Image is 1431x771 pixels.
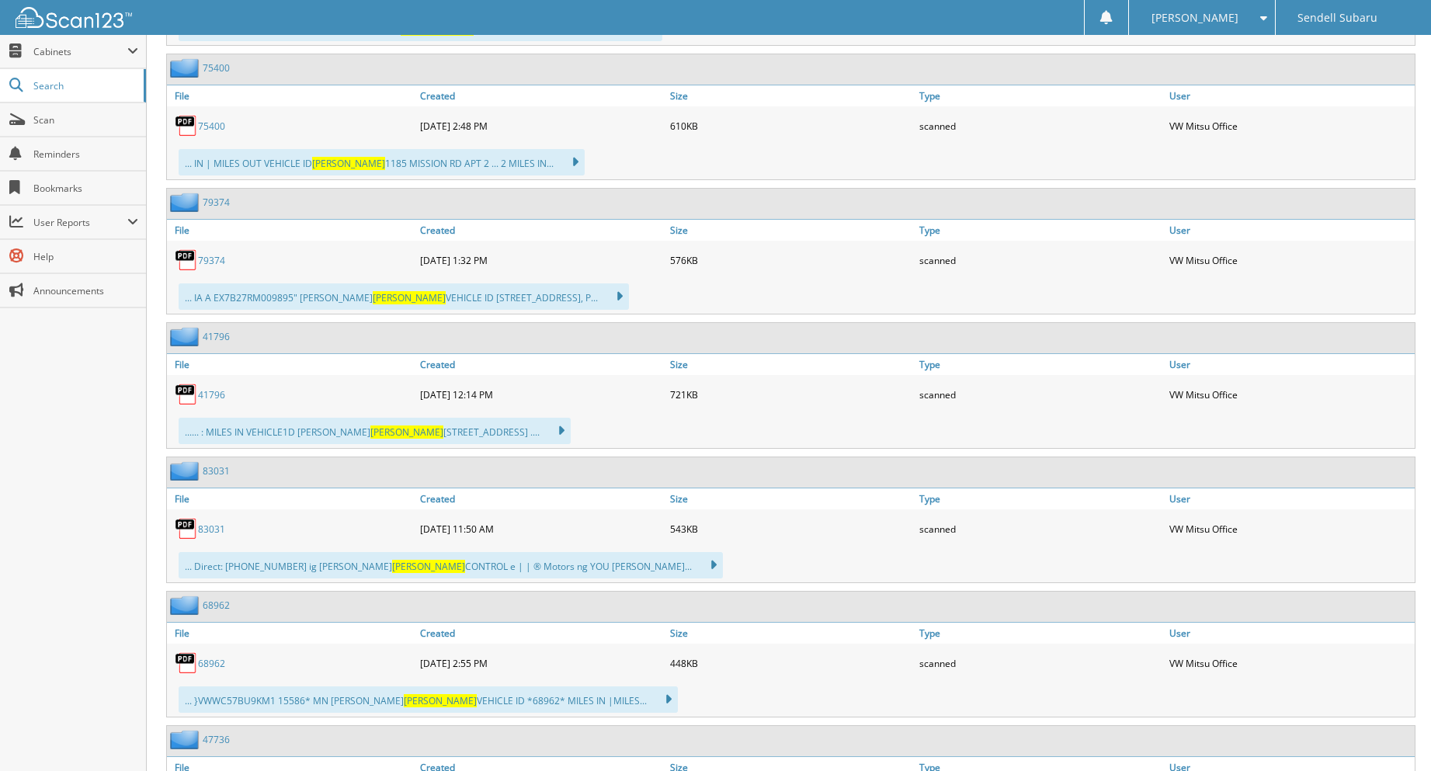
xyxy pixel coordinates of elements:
div: ...... : MILES IN VEHICLE1D [PERSON_NAME] [STREET_ADDRESS] .... [179,418,571,444]
div: scanned [915,110,1165,141]
span: User Reports [33,216,127,229]
img: PDF.png [175,248,198,272]
div: [DATE] 11:50 AM [416,513,665,544]
div: 610KB [666,110,915,141]
a: File [167,220,416,241]
img: scan123-logo-white.svg [16,7,132,28]
a: File [167,354,416,375]
a: 41796 [203,330,230,343]
div: VW Mitsu Office [1165,513,1415,544]
div: ... IA A EX7B27RM009895" [PERSON_NAME] VEHICLE ID [STREET_ADDRESS], P... [179,283,629,310]
div: scanned [915,648,1165,679]
a: Created [416,220,665,241]
img: folder2.png [170,461,203,481]
div: ... }VWWC57BU9KM1 15586* MN [PERSON_NAME] VEHICLE ID *68962* MILES IN |MILES... [179,686,678,713]
a: 83031 [198,523,225,536]
span: Bookmarks [33,182,138,195]
span: [PERSON_NAME] [392,560,465,573]
a: 68962 [198,657,225,670]
img: PDF.png [175,517,198,540]
a: 68962 [203,599,230,612]
a: User [1165,354,1415,375]
a: 47736 [203,733,230,746]
a: Size [666,85,915,106]
a: Type [915,354,1165,375]
div: 543KB [666,513,915,544]
span: [PERSON_NAME] [1151,13,1238,23]
a: Type [915,220,1165,241]
div: ... IN | MILES OUT VEHICLE ID 1185 MISSION RD APT 2 ... 2 MILES IN... [179,149,585,175]
img: folder2.png [170,327,203,346]
div: [DATE] 2:55 PM [416,648,665,679]
div: VW Mitsu Office [1165,379,1415,410]
a: File [167,488,416,509]
span: [PERSON_NAME] [373,291,446,304]
div: 576KB [666,245,915,276]
span: Announcements [33,284,138,297]
a: 83031 [203,464,230,478]
div: [DATE] 2:48 PM [416,110,665,141]
div: [DATE] 12:14 PM [416,379,665,410]
span: Scan [33,113,138,127]
img: folder2.png [170,730,203,749]
a: User [1165,623,1415,644]
img: PDF.png [175,114,198,137]
div: VW Mitsu Office [1165,245,1415,276]
a: Type [915,623,1165,644]
div: 721KB [666,379,915,410]
span: Sendell Subaru [1297,13,1377,23]
a: User [1165,488,1415,509]
img: PDF.png [175,651,198,675]
a: Size [666,623,915,644]
div: scanned [915,513,1165,544]
span: [PERSON_NAME] [312,157,385,170]
a: User [1165,220,1415,241]
span: [PERSON_NAME] [404,694,477,707]
span: Help [33,250,138,263]
div: scanned [915,379,1165,410]
div: 448KB [666,648,915,679]
div: VW Mitsu Office [1165,648,1415,679]
a: 75400 [203,61,230,75]
a: 79374 [203,196,230,209]
a: 41796 [198,388,225,401]
img: PDF.png [175,383,198,406]
div: ... Direct: [PHONE_NUMBER] ig [PERSON_NAME] CONTROL e | | ® Motors ng YOU [PERSON_NAME]... [179,552,723,578]
div: VW Mitsu Office [1165,110,1415,141]
img: folder2.png [170,596,203,615]
a: Size [666,354,915,375]
img: folder2.png [170,193,203,212]
a: Created [416,85,665,106]
a: Size [666,220,915,241]
a: 75400 [198,120,225,133]
a: File [167,85,416,106]
a: Type [915,85,1165,106]
a: Size [666,488,915,509]
a: User [1165,85,1415,106]
a: Created [416,623,665,644]
img: folder2.png [170,58,203,78]
a: Created [416,354,665,375]
div: scanned [915,245,1165,276]
a: File [167,623,416,644]
span: Cabinets [33,45,127,58]
a: 79374 [198,254,225,267]
span: Search [33,79,136,92]
span: Reminders [33,148,138,161]
a: Type [915,488,1165,509]
div: [DATE] 1:32 PM [416,245,665,276]
span: [PERSON_NAME] [370,425,443,439]
a: Created [416,488,665,509]
iframe: Chat Widget [1353,696,1431,771]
